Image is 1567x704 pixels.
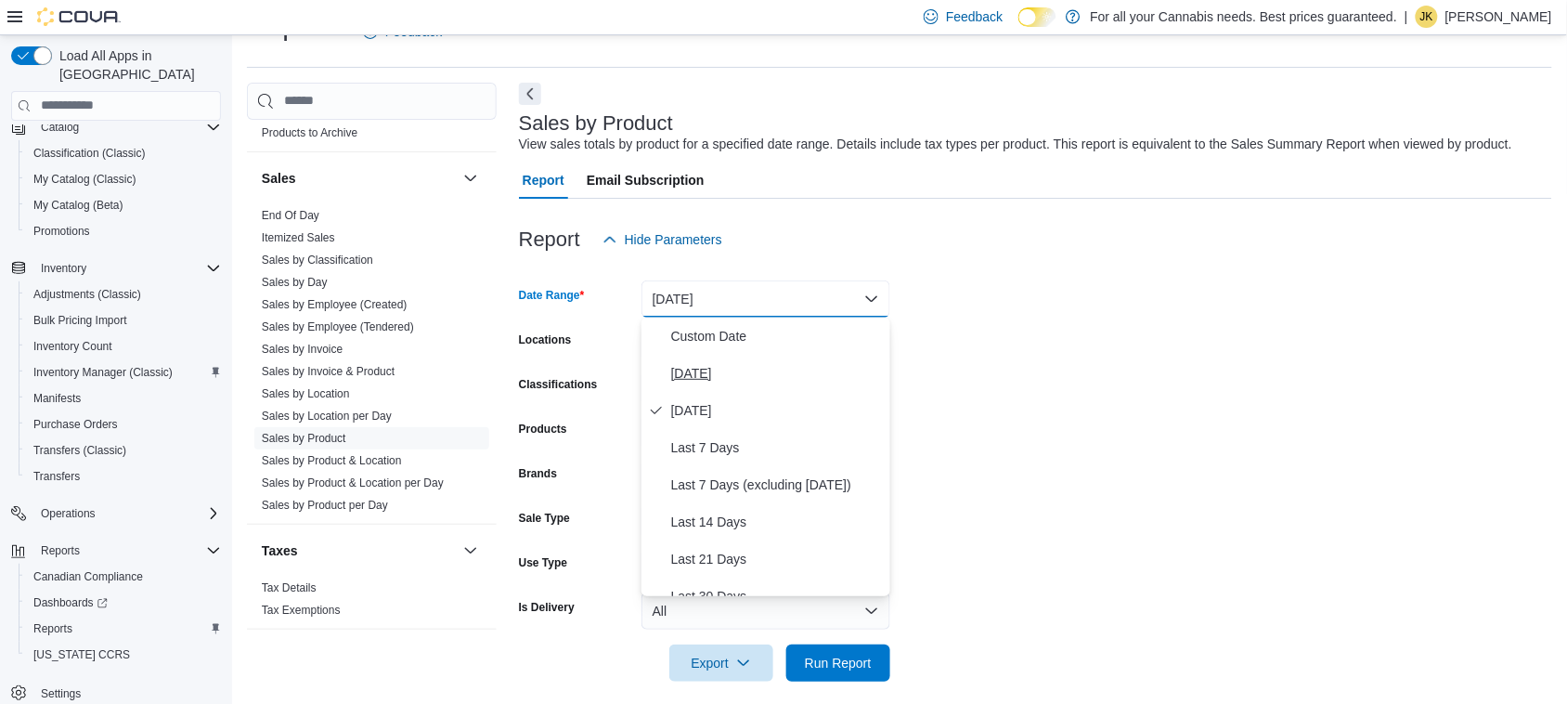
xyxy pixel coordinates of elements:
span: Reports [26,618,221,640]
button: Reports [19,616,228,642]
span: Last 21 Days [671,548,883,570]
span: Dashboards [26,592,221,614]
a: Tax Details [262,581,317,594]
button: Hide Parameters [595,221,730,258]
span: Purchase Orders [26,413,221,436]
span: Inventory Count [26,335,221,358]
a: Sales by Day [262,276,328,289]
a: Reports [26,618,80,640]
span: Sales by Product [262,431,346,446]
a: Purchase Orders [26,413,125,436]
a: Manifests [26,387,88,410]
label: Classifications [519,377,598,392]
span: Promotions [26,220,221,242]
span: Last 30 Days [671,585,883,607]
span: My Catalog (Classic) [26,168,221,190]
a: Sales by Product & Location [262,454,402,467]
span: Reports [33,540,221,562]
button: Taxes [460,540,482,562]
h3: Sales by Product [519,112,673,135]
button: Catalog [33,116,86,138]
span: Operations [41,506,96,521]
span: Tax Details [262,580,317,595]
button: Operations [4,501,228,527]
button: All [641,593,890,630]
label: Locations [519,332,572,347]
button: Sales [460,167,482,189]
span: Email Subscription [587,162,705,199]
span: Canadian Compliance [26,566,221,588]
span: End Of Day [262,208,319,223]
h3: Taxes [262,541,298,560]
span: Custom Date [671,325,883,347]
button: Reports [4,538,228,564]
span: Feedback [946,7,1003,26]
label: Use Type [519,555,567,570]
a: Sales by Employee (Tendered) [262,320,414,333]
button: Adjustments (Classic) [19,281,228,307]
a: Sales by Invoice & Product [262,365,395,378]
span: Last 7 Days (excluding [DATE]) [671,474,883,496]
span: Tax Exemptions [262,603,341,618]
span: Adjustments (Classic) [33,287,141,302]
label: Products [519,422,567,437]
h3: Report [519,228,580,251]
button: Classification (Classic) [19,140,228,166]
span: Bulk Pricing Import [33,313,127,328]
a: My Catalog (Classic) [26,168,144,190]
p: For all your Cannabis needs. Best prices guaranteed. [1090,6,1397,28]
a: Inventory Count [26,335,120,358]
div: Sales [247,204,497,524]
a: Promotions [26,220,97,242]
span: Washington CCRS [26,644,221,666]
button: Purchase Orders [19,411,228,437]
span: [DATE] [671,399,883,422]
span: My Catalog (Beta) [33,198,123,213]
span: Report [523,162,564,199]
button: Inventory Count [19,333,228,359]
span: Inventory [33,257,221,280]
button: Inventory Manager (Classic) [19,359,228,385]
div: Taxes [247,577,497,629]
a: Sales by Product [262,432,346,445]
span: Last 14 Days [671,511,883,533]
a: Sales by Product & Location per Day [262,476,444,489]
p: [PERSON_NAME] [1445,6,1552,28]
span: Inventory [41,261,86,276]
a: Adjustments (Classic) [26,283,149,306]
span: Bulk Pricing Import [26,309,221,332]
label: Brands [519,466,557,481]
span: Transfers [33,469,80,484]
label: Is Delivery [519,600,575,615]
button: Promotions [19,218,228,244]
span: Reports [33,621,72,636]
a: Sales by Location [262,387,350,400]
label: Sale Type [519,511,570,526]
button: [US_STATE] CCRS [19,642,228,668]
button: Export [669,645,773,682]
button: Taxes [262,541,456,560]
span: Canadian Compliance [33,569,143,584]
h3: Sales [262,169,296,188]
span: Sales by Product per Day [262,498,388,513]
a: Sales by Product per Day [262,499,388,512]
span: Transfers [26,465,221,488]
a: Products to Archive [262,126,357,139]
a: Dashboards [19,590,228,616]
button: Bulk Pricing Import [19,307,228,333]
button: Inventory [33,257,94,280]
a: Bulk Pricing Import [26,309,135,332]
span: Catalog [41,120,79,135]
span: Manifests [33,391,81,406]
a: Sales by Classification [262,254,373,267]
span: Sales by Invoice [262,342,343,357]
span: Settings [41,686,81,701]
input: Dark Mode [1018,7,1057,27]
span: Export [680,645,762,682]
a: Tax Exemptions [262,604,341,617]
span: Inventory Manager (Classic) [33,365,173,380]
span: Sales by Product & Location per Day [262,476,444,490]
div: Jennifer Kinzie [1416,6,1438,28]
label: Date Range [519,288,585,303]
button: My Catalog (Classic) [19,166,228,192]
